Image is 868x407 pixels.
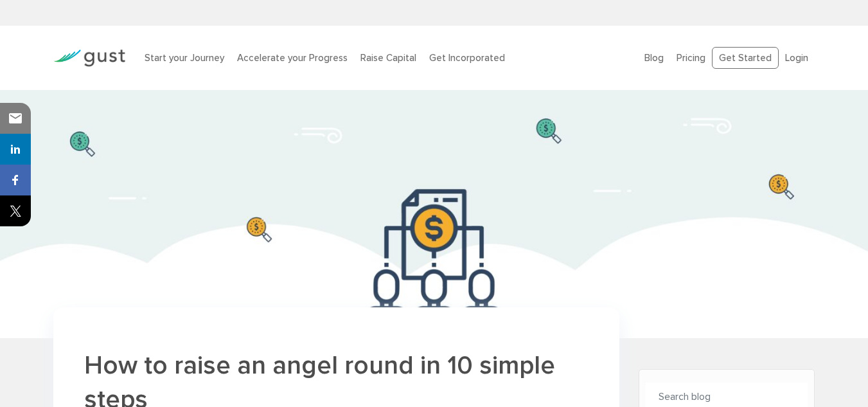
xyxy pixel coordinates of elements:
a: Blog [644,52,664,64]
a: Accelerate your Progress [237,52,348,64]
a: Get Incorporated [429,52,505,64]
a: Pricing [677,52,705,64]
a: Login [785,52,808,64]
a: Start your Journey [145,52,224,64]
a: Raise Capital [360,52,416,64]
a: Get Started [712,47,779,69]
img: Gust Logo [53,50,125,67]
